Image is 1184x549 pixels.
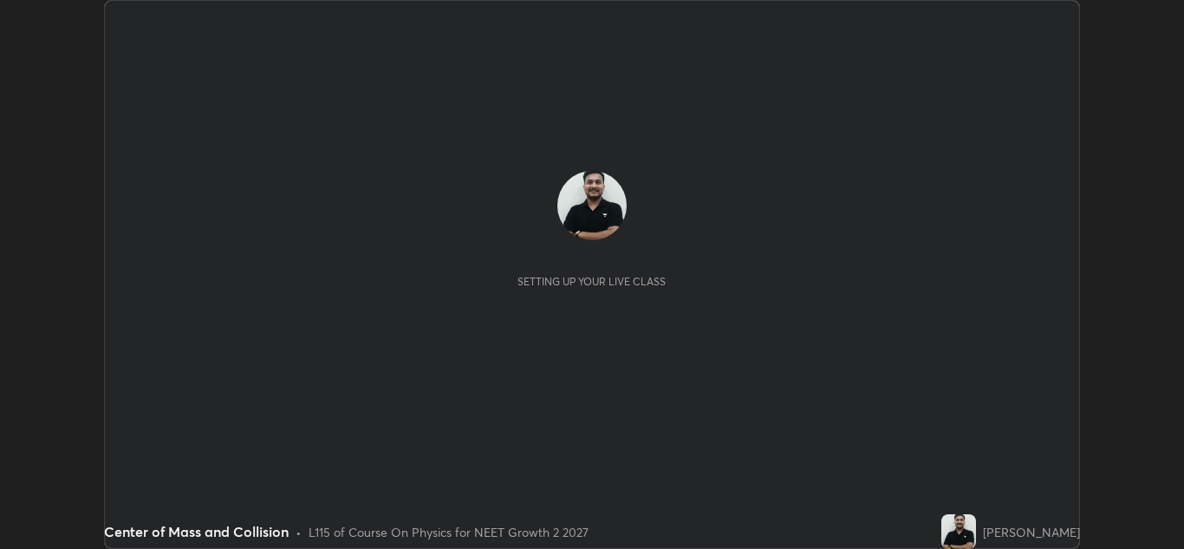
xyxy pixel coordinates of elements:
[517,275,666,288] div: Setting up your live class
[983,523,1080,541] div: [PERSON_NAME]
[309,523,589,541] div: L115 of Course On Physics for NEET Growth 2 2027
[296,523,302,541] div: •
[104,521,289,542] div: Center of Mass and Collision
[941,514,976,549] img: afe22e03c4c2466bab4a7a088f75780d.jpg
[557,171,627,240] img: afe22e03c4c2466bab4a7a088f75780d.jpg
